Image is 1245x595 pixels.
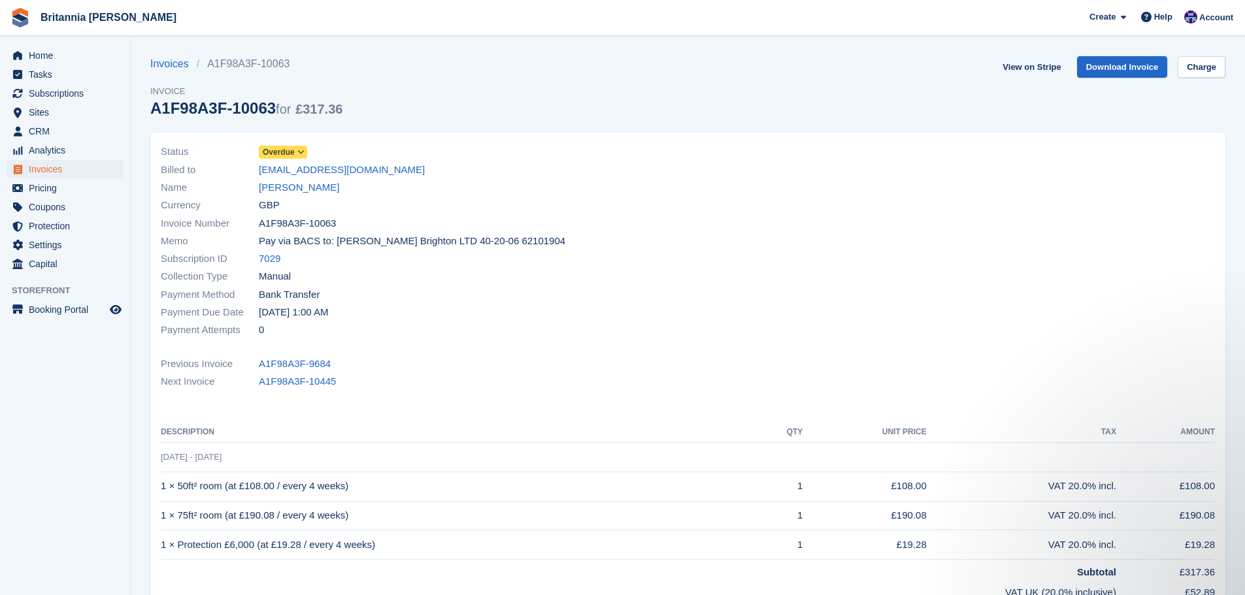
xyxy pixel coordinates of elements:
a: menu [7,103,124,121]
div: VAT 20.0% incl. [927,508,1116,523]
td: £108.00 [803,472,926,501]
a: Overdue [259,144,307,159]
a: [EMAIL_ADDRESS][DOMAIN_NAME] [259,163,425,178]
a: View on Stripe [997,56,1066,78]
a: menu [7,141,124,159]
span: Billed to [161,163,259,178]
a: menu [7,84,124,103]
th: Amount [1116,422,1215,443]
span: Overdue [263,146,295,158]
span: Analytics [29,141,107,159]
span: Collection Type [161,269,259,284]
a: menu [7,198,124,216]
div: VAT 20.0% incl. [927,479,1116,494]
span: Subscription ID [161,251,259,266]
a: A1F98A3F-10445 [259,374,336,389]
a: Download Invoice [1077,56,1168,78]
time: 2025-05-23 00:00:00 UTC [259,305,328,320]
a: menu [7,46,124,65]
span: GBP [259,198,280,213]
span: Subscriptions [29,84,107,103]
span: 0 [259,323,264,338]
span: £317.36 [295,102,342,116]
a: Invoices [150,56,197,72]
a: Charge [1178,56,1225,78]
span: A1F98A3F-10063 [259,216,336,231]
div: VAT 20.0% incl. [927,538,1116,553]
span: Payment Due Date [161,305,259,320]
span: Protection [29,217,107,235]
a: menu [7,236,124,254]
span: Manual [259,269,291,284]
td: 1 [758,501,803,530]
span: Storefront [12,284,130,297]
td: 1 [758,472,803,501]
span: Next Invoice [161,374,259,389]
span: Coupons [29,198,107,216]
div: A1F98A3F-10063 [150,99,342,117]
strong: Subtotal [1077,566,1116,577]
th: Unit Price [803,422,926,443]
th: Tax [927,422,1116,443]
span: Settings [29,236,107,254]
td: 1 × Protection £6,000 (at £19.28 / every 4 weeks) [161,530,758,560]
span: Currency [161,198,259,213]
span: Payment Attempts [161,323,259,338]
span: Sites [29,103,107,121]
a: menu [7,255,124,273]
td: 1 [758,530,803,560]
a: menu [7,160,124,178]
span: Booking Portal [29,300,107,319]
th: QTY [758,422,803,443]
span: Pricing [29,179,107,197]
td: £190.08 [803,501,926,530]
span: Invoice Number [161,216,259,231]
span: Bank Transfer [259,287,320,302]
span: Previous Invoice [161,357,259,372]
td: £108.00 [1116,472,1215,501]
a: A1F98A3F-9684 [259,357,331,372]
span: CRM [29,122,107,140]
a: menu [7,300,124,319]
a: Britannia [PERSON_NAME] [35,7,182,28]
td: £190.08 [1116,501,1215,530]
span: Invoice [150,85,342,98]
span: Account [1199,11,1233,24]
span: Status [161,144,259,159]
span: Capital [29,255,107,273]
th: Description [161,422,758,443]
td: £317.36 [1116,560,1215,580]
span: Tasks [29,65,107,84]
a: 7029 [259,251,280,266]
span: Memo [161,234,259,249]
span: Payment Method [161,287,259,302]
img: Becca Clark [1184,10,1197,24]
span: Home [29,46,107,65]
a: menu [7,179,124,197]
span: for [276,102,291,116]
a: Preview store [108,302,124,317]
nav: breadcrumbs [150,56,342,72]
span: Name [161,180,259,195]
td: £19.28 [803,530,926,560]
span: Help [1154,10,1172,24]
a: menu [7,217,124,235]
span: Create [1089,10,1116,24]
a: menu [7,122,124,140]
td: 1 × 50ft² room (at £108.00 / every 4 weeks) [161,472,758,501]
span: [DATE] - [DATE] [161,452,222,462]
span: Invoices [29,160,107,178]
img: stora-icon-8386f47178a22dfd0bd8f6a31ec36ba5ce8667c1dd55bd0f319d3a0aa187defe.svg [10,8,30,27]
td: £19.28 [1116,530,1215,560]
td: 1 × 75ft² room (at £190.08 / every 4 weeks) [161,501,758,530]
span: Pay via BACS to: [PERSON_NAME] Brighton LTD 40-20-06 62101904 [259,234,565,249]
a: [PERSON_NAME] [259,180,339,195]
a: menu [7,65,124,84]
